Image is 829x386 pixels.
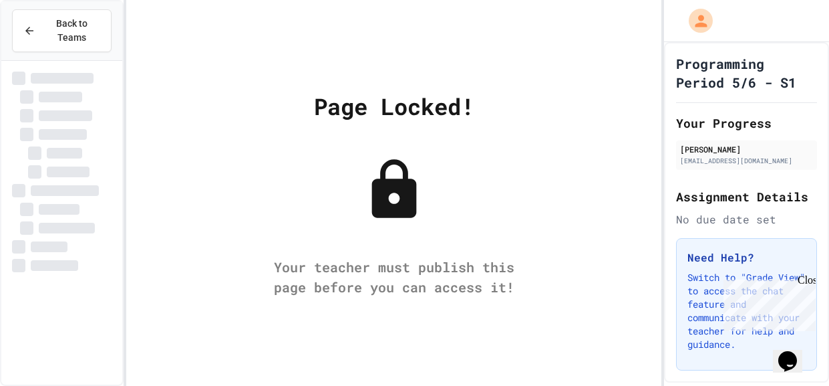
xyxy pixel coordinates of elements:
div: My Account [675,5,716,36]
button: Back to Teams [12,9,112,52]
p: Switch to "Grade View" to access the chat feature and communicate with your teacher for help and ... [687,271,806,351]
div: [EMAIL_ADDRESS][DOMAIN_NAME] [680,156,813,166]
div: Your teacher must publish this page before you can access it! [261,257,528,297]
h2: Assignment Details [676,187,817,206]
div: Page Locked! [314,89,474,123]
div: Chat with us now!Close [5,5,92,85]
h2: Your Progress [676,114,817,132]
h1: Programming Period 5/6 - S1 [676,54,817,92]
span: Back to Teams [43,17,100,45]
div: No due date set [676,211,817,227]
iframe: chat widget [773,332,816,373]
h3: Need Help? [687,250,806,266]
div: [PERSON_NAME] [680,143,813,155]
iframe: chat widget [718,274,816,331]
